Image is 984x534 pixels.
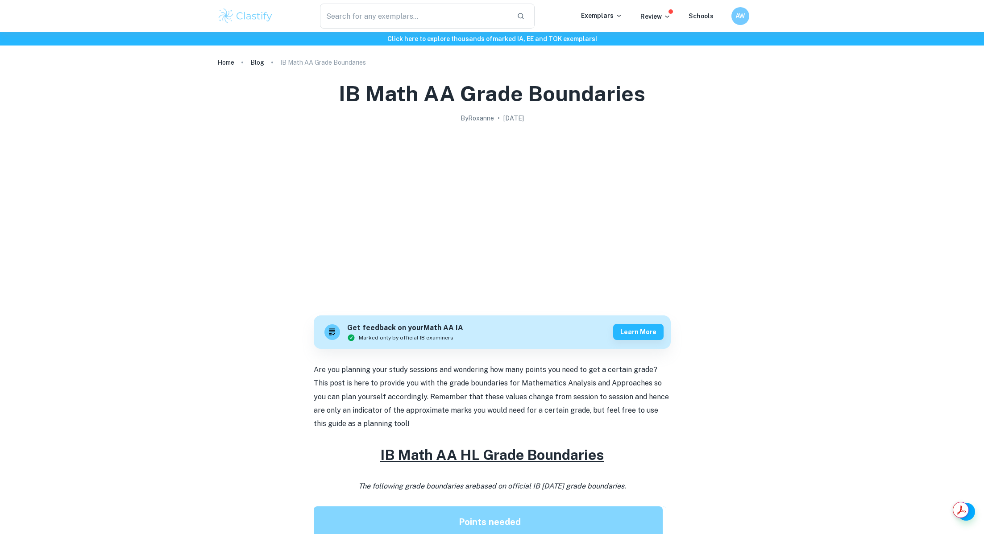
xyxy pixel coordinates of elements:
[339,79,645,108] h1: IB Math AA Grade Boundaries
[250,56,264,69] a: Blog
[689,12,714,20] a: Schools
[581,11,623,21] p: Exemplars
[358,482,626,490] i: The following grade boundaries are
[2,34,982,44] h6: Click here to explore thousands of marked IA, EE and TOK exemplars !
[735,11,745,21] h6: AW
[314,127,671,305] img: IB Math AA Grade Boundaries cover image
[359,334,453,342] span: Marked only by official IB examiners
[498,113,500,123] p: •
[459,517,521,527] strong: Points needed
[461,113,494,123] h2: By Roxanne
[380,447,604,463] u: IB Math AA HL Grade Boundaries
[314,363,671,431] p: Are you planning your study sessions and wondering how many points you need to get a certain grad...
[640,12,671,21] p: Review
[731,7,749,25] button: AW
[613,324,664,340] button: Learn more
[347,323,463,334] h6: Get feedback on your Math AA IA
[476,482,626,490] span: based on official IB [DATE] grade boundaries.
[217,56,234,69] a: Home
[320,4,510,29] input: Search for any exemplars...
[280,58,366,67] p: IB Math AA Grade Boundaries
[217,7,274,25] img: Clastify logo
[503,113,524,123] h2: [DATE]
[314,315,671,349] a: Get feedback on yourMath AA IAMarked only by official IB examinersLearn more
